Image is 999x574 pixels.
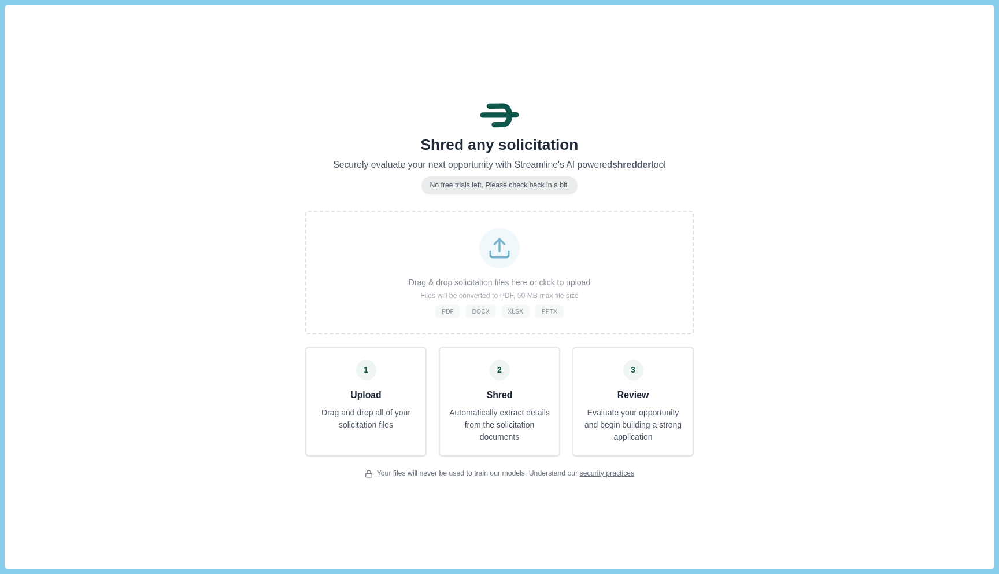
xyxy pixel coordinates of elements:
span: 3 [631,364,635,376]
div: No free trials left. Please check back in a bit. [421,176,577,195]
h1: Shred any solicitation [305,136,694,154]
h3: Upload [310,388,421,403]
span: XLSX [508,307,523,315]
span: shredder [612,160,651,170]
span: PDF [442,307,454,315]
span: PPTX [542,307,557,315]
h3: Review [582,388,684,403]
p: Securely evaluate your next opportunity with Streamline's AI powered tool [305,158,694,172]
p: Evaluate your opportunity and begin building a strong application [582,407,684,443]
span: Your files will never be used to train our models. Understand our [377,469,635,479]
p: Drag & drop solicitation files here or click to upload [409,277,590,289]
a: security practices [580,469,635,477]
span: 2 [497,364,502,376]
p: Automatically extract details from the solicitation documents [448,407,551,443]
h3: Shred [448,388,551,403]
p: Drag and drop all of your solicitation files [310,407,421,431]
span: 1 [364,364,368,376]
span: DOCX [472,307,489,315]
p: Files will be converted to PDF, 50 MB max file size [420,291,579,301]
